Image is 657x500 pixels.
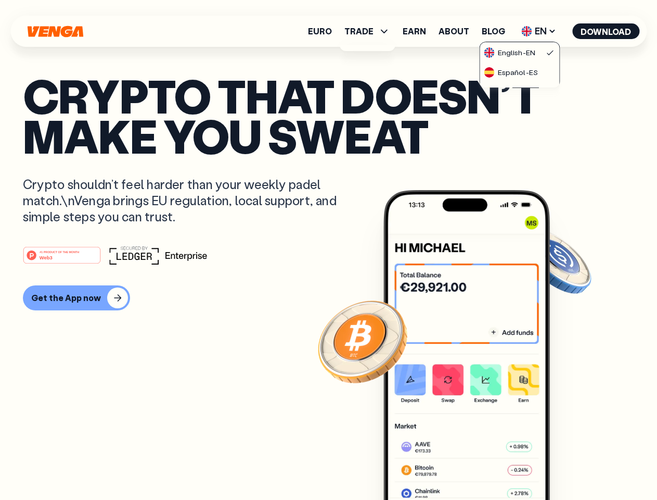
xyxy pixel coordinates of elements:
div: Español - ES [484,67,538,78]
button: Get the App now [23,285,130,310]
button: Download [572,23,639,39]
a: Get the App now [23,285,634,310]
span: EN [518,23,560,40]
a: Euro [308,27,332,35]
a: flag-catCatalà-CAT [480,82,559,102]
p: Crypto shouldn’t feel harder than your weekly padel match.\nVenga brings EU regulation, local sup... [23,176,352,225]
div: English - EN [484,47,535,58]
tspan: Web3 [40,254,53,260]
img: flag-es [484,67,495,78]
a: Blog [482,27,505,35]
svg: Home [26,26,84,37]
p: Crypto that doesn’t make you sweat [23,76,634,155]
img: USDC coin [519,224,594,299]
a: About [439,27,469,35]
img: flag-cat [484,87,495,97]
img: Bitcoin [316,294,409,388]
div: Get the App now [31,293,101,303]
span: TRADE [344,25,390,37]
tspan: #1 PRODUCT OF THE MONTH [40,250,79,253]
a: Earn [403,27,426,35]
img: flag-uk [484,47,495,58]
a: #1 PRODUCT OF THE MONTHWeb3 [23,253,101,266]
div: Català - CAT [484,87,540,97]
img: flag-uk [521,26,532,36]
a: flag-esEspañol-ES [480,62,559,82]
span: TRADE [344,27,373,35]
a: flag-ukEnglish-EN [480,42,559,62]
